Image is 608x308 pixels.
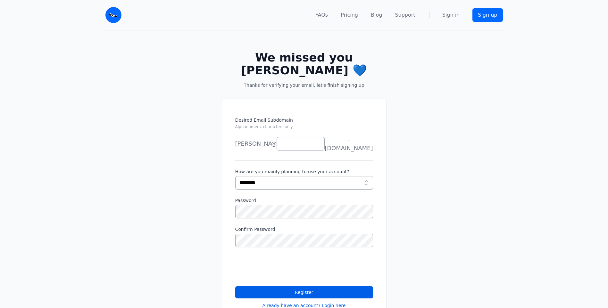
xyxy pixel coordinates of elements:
a: Support [395,11,415,19]
span: .[DOMAIN_NAME] [325,135,373,153]
iframe: reCAPTCHA [235,255,333,280]
a: Sign up [472,8,503,22]
a: Pricing [341,11,358,19]
p: Thanks for verifying your email, let's finish signing up [232,82,376,88]
a: Sign in [442,11,460,19]
span: @ [271,139,277,148]
label: Confirm Password [235,226,373,232]
label: Password [235,197,373,204]
a: Blog [371,11,382,19]
label: How are you mainly planning to use your account? [235,168,373,175]
img: Email Monster [105,7,121,23]
small: Alphanumeric characters only [235,125,293,129]
h2: We missed you [PERSON_NAME] 💙 [232,51,376,77]
label: Desired Email Subdomain [235,117,373,134]
li: [PERSON_NAME] [235,137,271,150]
a: FAQs [315,11,328,19]
button: Register [235,286,373,298]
